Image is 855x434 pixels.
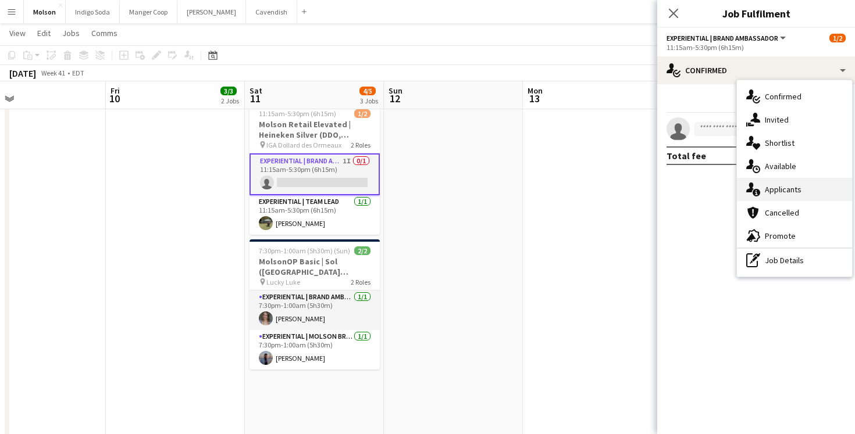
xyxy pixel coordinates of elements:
span: Applicants [765,184,801,195]
span: 4/5 [359,87,376,95]
span: Edit [37,28,51,38]
app-card-role: Experiential | Brand Ambassador1/17:30pm-1:00am (5h30m)[PERSON_NAME] [250,290,380,330]
span: 7:30pm-1:00am (5h30m) (Sun) [259,246,350,255]
span: 11 [248,92,262,105]
div: Total fee [667,150,706,162]
a: Comms [87,26,122,41]
span: Week 41 [38,69,67,77]
a: Jobs [58,26,84,41]
span: 12 [387,92,402,105]
div: Job Details [737,249,852,272]
button: Cavendish [246,1,297,23]
h3: Molson Retail Elevated | Heineken Silver (DDO, [GEOGRAPHIC_DATA]) [250,119,380,140]
span: Sun [389,85,402,96]
div: Confirmed [657,56,855,84]
span: 10 [109,92,120,105]
a: View [5,26,30,41]
span: Confirmed [765,91,801,102]
button: Experiential | Brand Ambassador [667,34,788,42]
span: Lucky Luke [266,278,300,286]
div: 2 Jobs [221,96,239,105]
span: Available [765,161,796,171]
span: Promote [765,231,796,241]
span: Mon [528,85,543,96]
a: Edit [33,26,55,41]
span: View [9,28,26,38]
span: 2/2 [354,246,370,255]
span: 13 [526,92,543,105]
span: 1/2 [354,109,370,118]
button: [PERSON_NAME] [177,1,246,23]
span: 11:15am-5:30pm (6h15m) [259,109,336,118]
span: 1/2 [829,34,846,42]
span: 2 Roles [351,141,370,149]
div: 3 Jobs [360,96,378,105]
app-card-role: Experiential | Molson Brand Specialist1/17:30pm-1:00am (5h30m)[PERSON_NAME] [250,330,380,370]
span: Sat [250,85,262,96]
span: Invited [765,114,789,125]
span: Experiential | Brand Ambassador [667,34,778,42]
span: Cancelled [765,207,799,218]
div: [DATE] [9,67,36,79]
app-job-card: 11:15am-5:30pm (6h15m)1/2Molson Retail Elevated | Heineken Silver (DDO, [GEOGRAPHIC_DATA]) IGA Do... [250,102,380,235]
h3: MolsonOP Basic | Sol ([GEOGRAPHIC_DATA][PERSON_NAME], [GEOGRAPHIC_DATA]) [250,256,380,277]
span: Jobs [62,28,80,38]
button: Indigo Soda [66,1,120,23]
button: Manger Coop [120,1,177,23]
span: IGA Dollard des Ormeaux [266,141,341,149]
span: Fri [111,85,120,96]
button: Molson [24,1,66,23]
app-job-card: 7:30pm-1:00am (5h30m) (Sun)2/2MolsonOP Basic | Sol ([GEOGRAPHIC_DATA][PERSON_NAME], [GEOGRAPHIC_D... [250,239,380,370]
div: EDT [72,69,84,77]
h3: Job Fulfilment [657,6,855,21]
span: 2 Roles [351,278,370,286]
span: Comms [91,28,117,38]
app-card-role: Experiential | Team Lead1/111:15am-5:30pm (6h15m)[PERSON_NAME] [250,195,380,235]
div: 11:15am-5:30pm (6h15m) [667,43,846,52]
span: 3/3 [220,87,237,95]
app-card-role: Experiential | Brand Ambassador1I0/111:15am-5:30pm (6h15m) [250,153,380,195]
span: Shortlist [765,138,795,148]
